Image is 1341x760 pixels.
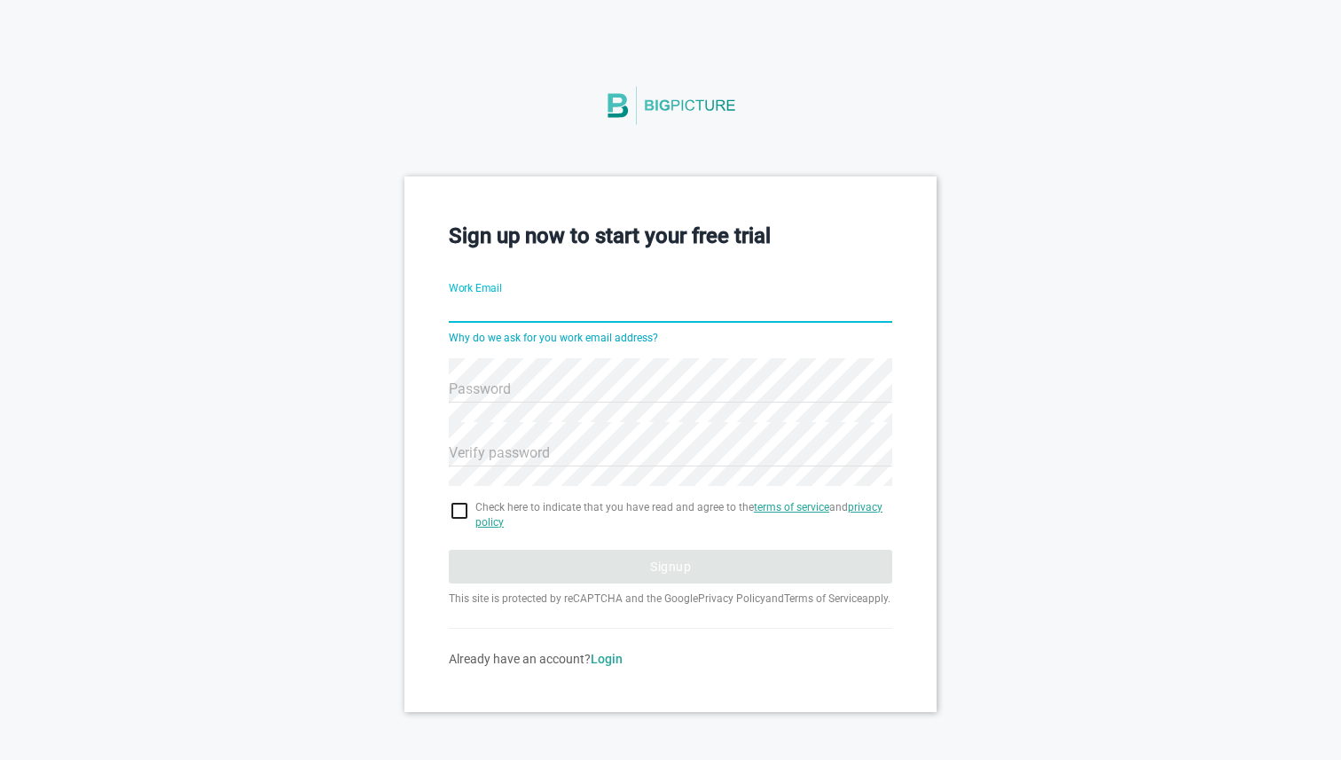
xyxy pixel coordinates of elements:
p: This site is protected by reCAPTCHA and the Google and apply. [449,591,892,607]
a: terms of service [754,501,829,513]
a: Terms of Service [784,592,862,605]
div: Already have an account? [449,650,892,668]
a: privacy policy [475,501,882,529]
h3: Sign up now to start your free trial [449,221,892,251]
button: Signup [449,550,892,584]
a: Login [591,652,623,666]
span: Check here to indicate that you have read and agree to the and [475,500,892,530]
img: BigPicture [604,68,737,143]
a: Privacy Policy [698,592,765,605]
a: Why do we ask for you work email address? [449,332,658,344]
